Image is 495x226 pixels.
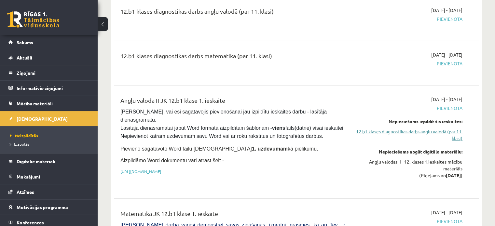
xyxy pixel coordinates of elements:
span: [DATE] - [DATE] [431,96,462,103]
span: Digitālie materiāli [17,158,55,164]
a: Rīgas 1. Tālmācības vidusskola [7,11,59,28]
span: [DATE] - [DATE] [431,209,462,216]
a: Aktuāli [8,50,89,65]
span: Pievieno sagatavoto Word failu [DEMOGRAPHIC_DATA] kā pielikumu. [120,146,318,152]
div: Angļu valoda II JK 12.b1 klase 1. ieskaite [120,96,345,108]
a: Atzīmes [8,184,89,199]
div: Nepieciešams izpildīt šīs ieskaites: [355,118,462,125]
a: Motivācijas programma [8,200,89,215]
span: Pievienota [355,105,462,112]
span: Motivācijas programma [17,204,68,210]
span: Sākums [17,39,33,45]
a: [DEMOGRAPHIC_DATA] [8,111,89,126]
strong: 1. uzdevumam [252,146,288,152]
a: Neizpildītās [10,133,91,139]
strong: viens [272,125,285,131]
a: Digitālie materiāli [8,154,89,169]
strong: [DATE] [446,172,461,178]
span: Mācību materiāli [17,100,53,106]
span: Pievienota [355,218,462,225]
span: Konferences [17,219,44,225]
a: Informatīvie ziņojumi [8,81,89,96]
span: [DATE] - [DATE] [431,51,462,58]
legend: Ziņojumi [17,65,89,80]
a: [URL][DOMAIN_NAME] [120,169,161,174]
div: Nepieciešams apgūt digitālo materiālu: [355,148,462,155]
span: Izlabotās [10,141,29,147]
a: 12.b1 klases diagnostikas darbs angļu valodā (par 11. klasi) [355,128,462,142]
div: Angļu valodas II - 12. klases 1.ieskaites mācību materiāls (Pieejams no ) [355,158,462,179]
span: Aktuāli [17,55,32,60]
span: Aizpildāmo Word dokumentu vari atrast šeit - [120,158,224,163]
div: Matemātika JK 12.b1 klase 1. ieskaite [120,209,345,221]
span: Atzīmes [17,189,34,195]
a: Sākums [8,35,89,50]
span: [DATE] - [DATE] [431,7,462,14]
legend: Maksājumi [17,169,89,184]
span: Pievienota [355,16,462,22]
span: Neizpildītās [10,133,38,138]
div: 12.b1 klases diagnostikas darbs matemātikā (par 11. klasi) [120,51,345,63]
legend: Informatīvie ziņojumi [17,81,89,96]
div: 12.b1 klases diagnostikas darbs angļu valodā (par 11. klasi) [120,7,345,19]
a: Izlabotās [10,141,91,147]
span: Pievienota [355,60,462,67]
a: Mācību materiāli [8,96,89,111]
a: Ziņojumi [8,65,89,80]
span: [PERSON_NAME], vai esi sagatavojis pievienošanai jau izpildītu ieskaites darbu - lasītāja dienasg... [120,109,346,139]
a: Maksājumi [8,169,89,184]
span: [DEMOGRAPHIC_DATA] [17,116,68,122]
